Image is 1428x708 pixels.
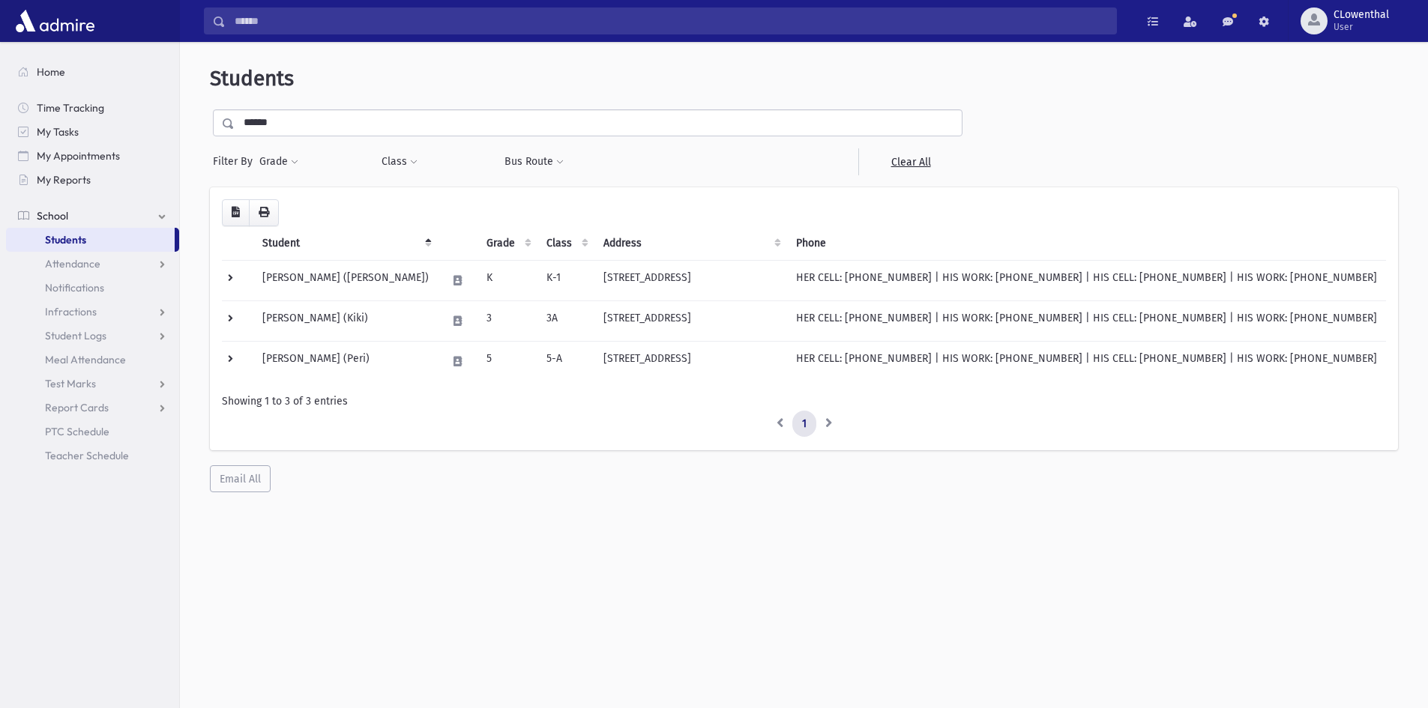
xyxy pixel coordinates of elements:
[6,420,179,444] a: PTC Schedule
[787,341,1386,381] td: HER CELL: [PHONE_NUMBER] | HIS WORK: [PHONE_NUMBER] | HIS CELL: [PHONE_NUMBER] | HIS WORK: [PHONE...
[45,257,100,270] span: Attendance
[45,401,109,414] span: Report Cards
[45,425,109,438] span: PTC Schedule
[594,341,787,381] td: [STREET_ADDRESS]
[37,209,68,223] span: School
[45,377,96,390] span: Test Marks
[253,260,438,300] td: [PERSON_NAME] ([PERSON_NAME])
[537,226,594,261] th: Class: activate to sort column ascending
[858,148,962,175] a: Clear All
[45,353,126,366] span: Meal Attendance
[594,300,787,341] td: [STREET_ADDRESS]
[6,96,179,120] a: Time Tracking
[222,199,250,226] button: CSV
[477,300,537,341] td: 3
[45,233,86,246] span: Students
[537,300,594,341] td: 3A
[477,341,537,381] td: 5
[226,7,1116,34] input: Search
[6,324,179,348] a: Student Logs
[787,300,1386,341] td: HER CELL: [PHONE_NUMBER] | HIS WORK: [PHONE_NUMBER] | HIS CELL: [PHONE_NUMBER] | HIS WORK: [PHONE...
[594,226,787,261] th: Address: activate to sort column ascending
[477,260,537,300] td: K
[594,260,787,300] td: [STREET_ADDRESS]
[37,125,79,139] span: My Tasks
[210,66,294,91] span: Students
[253,300,438,341] td: [PERSON_NAME] (Kiki)
[477,226,537,261] th: Grade: activate to sort column ascending
[6,348,179,372] a: Meal Attendance
[259,148,299,175] button: Grade
[6,60,179,84] a: Home
[381,148,418,175] button: Class
[213,154,259,169] span: Filter By
[537,260,594,300] td: K-1
[6,372,179,396] a: Test Marks
[504,148,564,175] button: Bus Route
[6,396,179,420] a: Report Cards
[6,252,179,276] a: Attendance
[6,204,179,228] a: School
[787,226,1386,261] th: Phone
[249,199,279,226] button: Print
[792,411,816,438] a: 1
[37,149,120,163] span: My Appointments
[37,101,104,115] span: Time Tracking
[1334,9,1389,21] span: CLowenthal
[6,144,179,168] a: My Appointments
[6,300,179,324] a: Infractions
[253,226,438,261] th: Student: activate to sort column descending
[45,449,129,462] span: Teacher Schedule
[12,6,98,36] img: AdmirePro
[37,173,91,187] span: My Reports
[6,168,179,192] a: My Reports
[6,228,175,252] a: Students
[253,341,438,381] td: [PERSON_NAME] (Peri)
[537,341,594,381] td: 5-A
[210,465,271,492] button: Email All
[45,305,97,318] span: Infractions
[45,281,104,294] span: Notifications
[787,260,1386,300] td: HER CELL: [PHONE_NUMBER] | HIS WORK: [PHONE_NUMBER] | HIS CELL: [PHONE_NUMBER] | HIS WORK: [PHONE...
[6,276,179,300] a: Notifications
[222,393,1386,409] div: Showing 1 to 3 of 3 entries
[45,329,106,342] span: Student Logs
[6,120,179,144] a: My Tasks
[37,65,65,79] span: Home
[1334,21,1389,33] span: User
[6,444,179,468] a: Teacher Schedule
